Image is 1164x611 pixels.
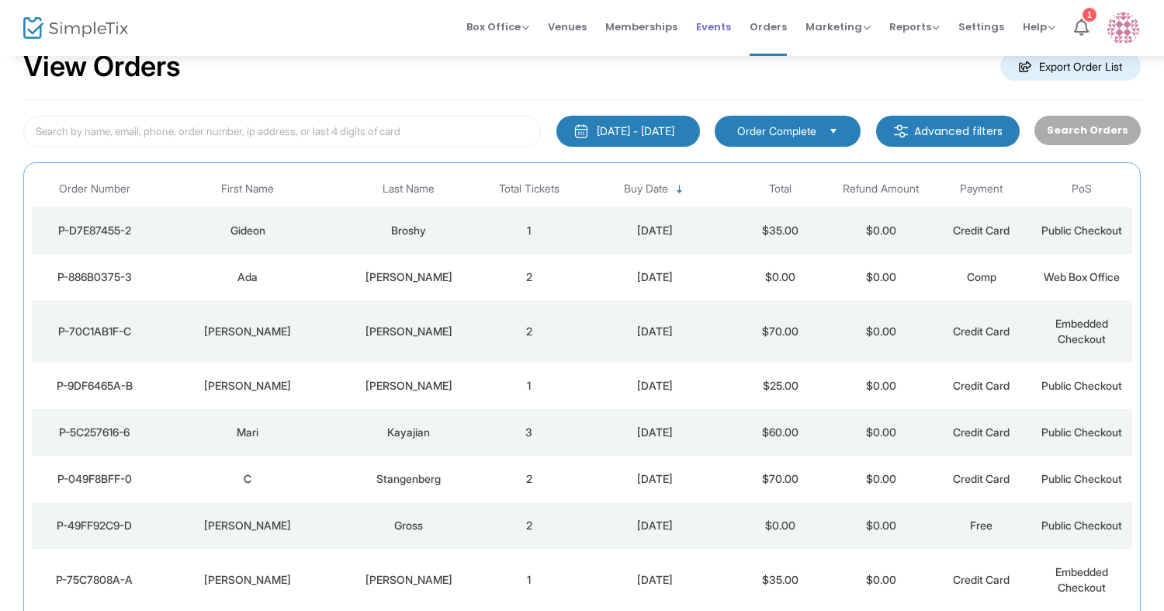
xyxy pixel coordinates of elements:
[953,224,1010,237] span: Credit Card
[479,363,579,409] td: 1
[876,116,1020,147] m-button: Advanced filters
[584,269,726,285] div: 8/15/2025
[161,471,334,487] div: C
[36,378,154,394] div: P-9DF6465A-B
[479,300,579,363] td: 2
[830,254,930,300] td: $0.00
[161,425,334,440] div: Mari
[953,325,1010,338] span: Credit Card
[1041,425,1122,439] span: Public Checkout
[479,502,579,549] td: 2
[36,223,154,238] div: P-D7E87455-2
[23,50,181,84] h2: View Orders
[548,7,587,47] span: Venues
[1041,519,1122,532] span: Public Checkout
[342,324,475,339] div: Tynes
[342,223,475,238] div: Broshy
[737,123,816,139] span: Order Complete
[953,573,1010,586] span: Credit Card
[161,324,334,339] div: Robert
[466,19,529,34] span: Box Office
[830,549,930,611] td: $0.00
[830,409,930,456] td: $0.00
[730,254,830,300] td: $0.00
[597,123,674,139] div: [DATE] - [DATE]
[584,223,726,238] div: 8/15/2025
[889,19,940,34] span: Reports
[479,254,579,300] td: 2
[36,572,154,588] div: P-75C7808A-A
[830,456,930,502] td: $0.00
[830,363,930,409] td: $0.00
[830,300,930,363] td: $0.00
[967,270,996,283] span: Comp
[1000,52,1141,81] m-button: Export Order List
[342,471,475,487] div: Stangenberg
[36,425,154,440] div: P-5C257616-6
[479,207,579,254] td: 1
[1055,317,1108,345] span: Embedded Checkout
[750,7,787,47] span: Orders
[893,123,909,139] img: filter
[605,7,677,47] span: Memberships
[830,502,930,549] td: $0.00
[830,171,930,207] th: Refund Amount
[730,300,830,363] td: $70.00
[59,182,130,196] span: Order Number
[342,518,475,533] div: Gross
[161,269,334,285] div: Ada
[479,549,579,611] td: 1
[383,182,435,196] span: Last Name
[479,409,579,456] td: 3
[342,269,475,285] div: Reddington
[730,456,830,502] td: $70.00
[479,456,579,502] td: 2
[342,572,475,588] div: Kutler
[1041,224,1122,237] span: Public Checkout
[1041,379,1122,392] span: Public Checkout
[584,471,726,487] div: 8/15/2025
[730,363,830,409] td: $25.00
[161,378,334,394] div: Patrick
[23,116,541,148] input: Search by name, email, phone, order number, ip address, or last 4 digits of card
[730,502,830,549] td: $0.00
[584,324,726,339] div: 8/15/2025
[584,425,726,440] div: 8/15/2025
[624,182,668,196] span: Buy Date
[1044,270,1120,283] span: Web Box Office
[805,19,871,34] span: Marketing
[953,425,1010,439] span: Credit Card
[830,207,930,254] td: $0.00
[1041,472,1122,485] span: Public Checkout
[36,471,154,487] div: P-049F8BFF-0
[1023,19,1055,34] span: Help
[730,207,830,254] td: $35.00
[584,378,726,394] div: 8/15/2025
[161,518,334,533] div: John
[32,171,1132,611] div: Data table
[161,223,334,238] div: Gideon
[221,182,274,196] span: First Name
[479,171,579,207] th: Total Tickets
[1072,182,1092,196] span: PoS
[161,572,334,588] div: Jennifer
[823,123,844,140] button: Select
[342,425,475,440] div: Kayajian
[953,472,1010,485] span: Credit Card
[342,378,475,394] div: Denney
[970,519,993,532] span: Free
[958,7,1004,47] span: Settings
[36,518,154,533] div: P-49FF92C9-D
[36,324,154,339] div: P-70C1AB1F-C
[674,183,686,196] span: Sortable
[584,572,726,588] div: 8/15/2025
[556,116,700,147] button: [DATE] - [DATE]
[953,379,1010,392] span: Credit Card
[573,123,589,139] img: monthly
[730,549,830,611] td: $35.00
[584,518,726,533] div: 8/15/2025
[730,409,830,456] td: $60.00
[960,182,1003,196] span: Payment
[1083,8,1096,22] div: 1
[730,171,830,207] th: Total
